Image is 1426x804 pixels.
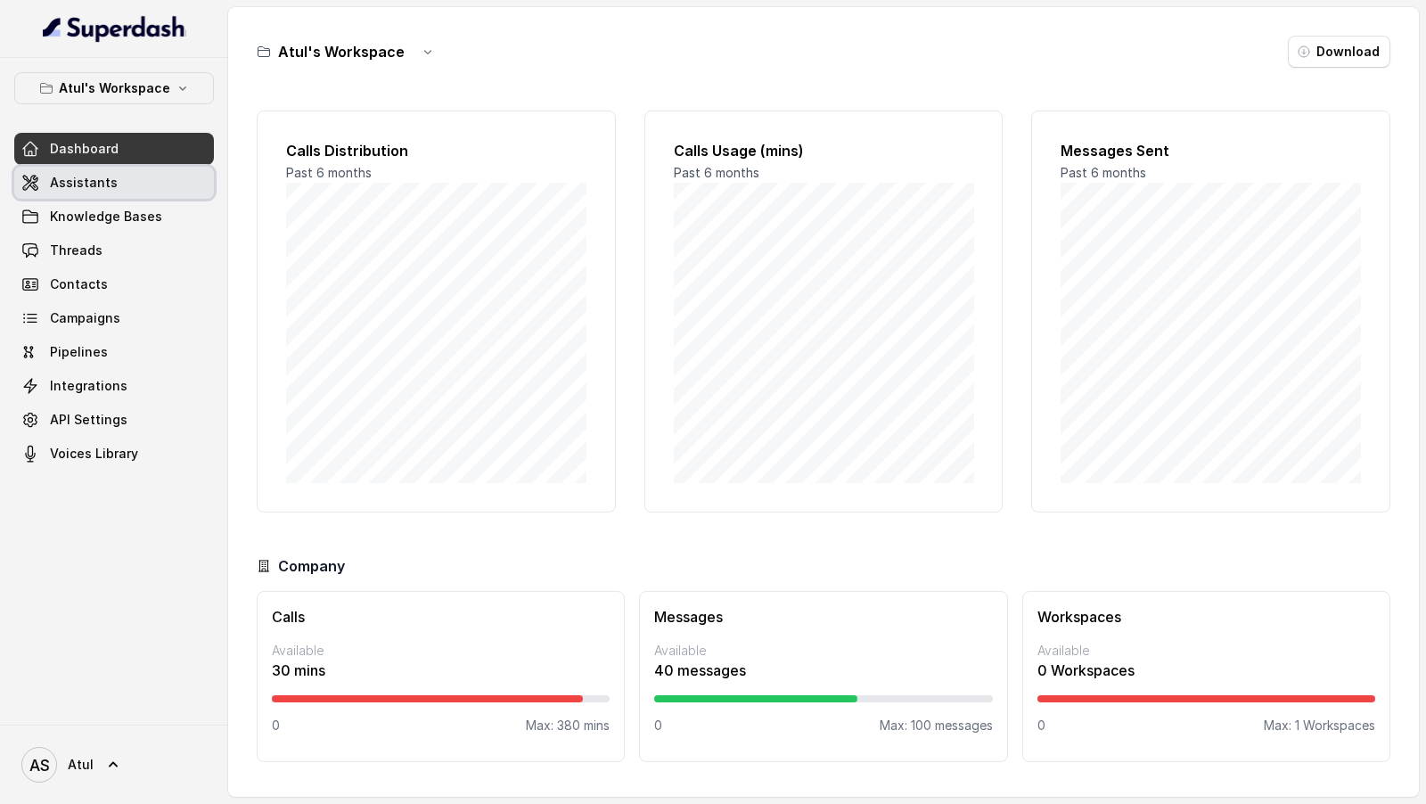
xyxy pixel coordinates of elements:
[272,642,610,660] p: Available
[29,756,50,775] text: AS
[14,72,214,104] button: Atul's Workspace
[272,660,610,681] p: 30 mins
[674,140,974,161] h2: Calls Usage (mins)
[1264,717,1375,734] p: Max: 1 Workspaces
[286,165,372,180] span: Past 6 months
[50,275,108,293] span: Contacts
[50,242,102,259] span: Threads
[14,302,214,334] a: Campaigns
[1037,606,1375,628] h3: Workspaces
[50,445,138,463] span: Voices Library
[59,78,170,99] p: Atul's Workspace
[14,133,214,165] a: Dashboard
[272,717,280,734] p: 0
[43,14,186,43] img: light.svg
[50,208,162,226] span: Knowledge Bases
[654,660,992,681] p: 40 messages
[278,555,345,577] h3: Company
[278,41,405,62] h3: Atul's Workspace
[1037,717,1045,734] p: 0
[674,165,759,180] span: Past 6 months
[654,717,662,734] p: 0
[50,174,118,192] span: Assistants
[654,642,992,660] p: Available
[1037,660,1375,681] p: 0 Workspaces
[286,140,586,161] h2: Calls Distribution
[14,438,214,470] a: Voices Library
[50,309,120,327] span: Campaigns
[50,377,127,395] span: Integrations
[50,140,119,158] span: Dashboard
[880,717,993,734] p: Max: 100 messages
[272,606,610,628] h3: Calls
[14,201,214,233] a: Knowledge Bases
[1061,165,1146,180] span: Past 6 months
[14,268,214,300] a: Contacts
[654,606,992,628] h3: Messages
[14,167,214,199] a: Assistants
[1037,642,1375,660] p: Available
[50,411,127,429] span: API Settings
[68,756,94,774] span: Atul
[526,717,610,734] p: Max: 380 mins
[14,740,214,790] a: Atul
[1061,140,1361,161] h2: Messages Sent
[1288,36,1390,68] button: Download
[14,404,214,436] a: API Settings
[14,234,214,267] a: Threads
[14,370,214,402] a: Integrations
[14,336,214,368] a: Pipelines
[50,343,108,361] span: Pipelines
